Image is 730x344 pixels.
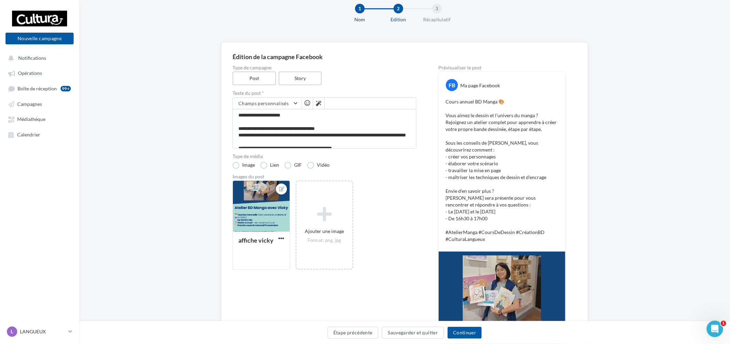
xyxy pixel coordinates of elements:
label: Type de campagne [233,65,416,70]
label: Type de média [233,154,416,159]
label: Story [279,71,322,85]
div: Récapitulatif [415,16,459,23]
div: FB [446,79,458,91]
div: 3 [432,4,442,13]
label: Texte du post * [233,91,416,96]
div: Images du post [233,174,416,179]
label: Lien [260,162,279,169]
button: Étape précédente [328,327,378,339]
span: 1 [721,321,726,326]
p: Cours annuel BD Manga 🎨 Vous aimez le dessin et l’univers du manga ? Rejoignez un atelier complet... [445,98,558,243]
div: 99+ [61,86,71,91]
p: LANGUEUX [20,328,66,335]
div: Édition de la campagne Facebook [233,54,577,60]
a: L LANGUEUX [6,325,74,338]
label: Image [233,162,255,169]
a: Opérations [4,67,75,79]
label: Vidéo [307,162,330,169]
div: Edition [376,16,420,23]
span: Médiathèque [17,116,45,122]
div: 2 [394,4,403,13]
span: Champs personnalisés [238,100,289,106]
button: Continuer [448,327,482,339]
span: Boîte de réception [18,86,57,91]
button: Notifications [4,52,72,64]
span: Opérations [18,70,42,76]
button: Champs personnalisés [233,98,301,109]
div: Ma page Facebook [460,82,500,89]
button: Nouvelle campagne [6,33,74,44]
label: GIF [285,162,302,169]
span: L [11,328,13,335]
div: 1 [355,4,365,13]
div: affiche vicky [238,236,273,244]
span: Campagnes [17,101,42,107]
div: Prévisualiser le post [438,65,566,70]
iframe: Intercom live chat [707,321,723,337]
span: Calendrier [17,132,40,137]
a: Médiathèque [4,113,75,125]
span: Notifications [18,55,46,61]
a: Boîte de réception99+ [4,82,75,95]
div: Nom [338,16,382,23]
a: Calendrier [4,128,75,141]
a: Campagnes [4,98,75,110]
label: Post [233,71,276,85]
button: Sauvegarder et quitter [382,327,444,339]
